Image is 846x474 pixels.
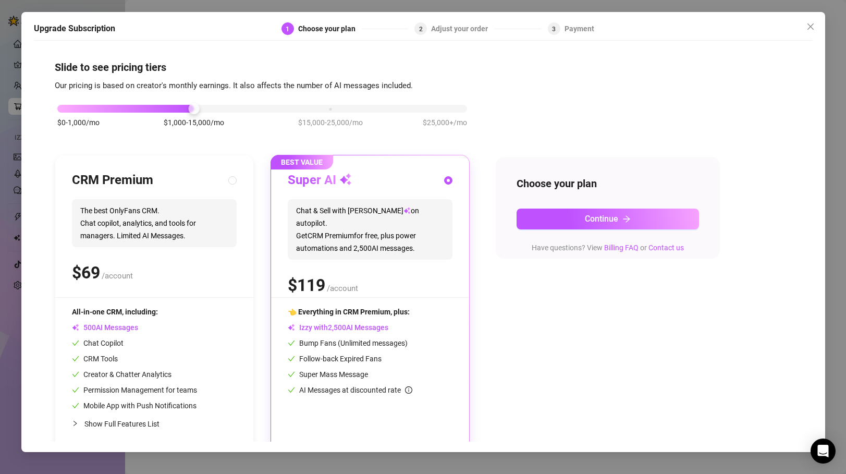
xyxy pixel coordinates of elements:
span: arrow-right [622,214,631,223]
span: $1,000-15,000/mo [164,117,224,128]
span: Our pricing is based on creator's monthly earnings. It also affects the number of AI messages inc... [55,80,413,90]
span: $ [288,275,325,295]
span: check [72,402,79,409]
span: check [288,339,295,347]
span: check [288,386,295,394]
span: /account [102,271,133,281]
span: 3 [552,25,556,32]
span: AI Messages at discounted rate [299,386,412,394]
span: close [806,22,814,31]
h4: Slide to see pricing tiers [55,59,792,74]
a: Contact us [648,243,684,251]
h5: Upgrade Subscription [34,22,115,35]
span: $15,000-25,000/mo [298,117,363,128]
span: Show Full Features List [84,420,160,428]
span: 👈 Everything in CRM Premium, plus: [288,308,410,316]
span: 2 [419,25,423,32]
span: Permission Management for teams [72,386,197,394]
button: Close [802,18,818,35]
span: Creator & Chatter Analytics [72,370,171,379]
span: $25,000+/mo [423,117,467,128]
button: Continuearrow-right [517,208,699,229]
div: Show Full Features List [72,411,237,436]
span: Super Mass Message [288,370,368,379]
div: Choose your plan [298,22,362,35]
span: Mobile App with Push Notifications [72,402,197,410]
span: 1 [286,25,289,32]
span: check [288,371,295,378]
span: Have questions? View or [532,243,684,251]
div: Open Intercom Messenger [811,439,836,464]
span: Follow-back Expired Fans [288,355,382,363]
span: The best OnlyFans CRM. Chat copilot, analytics, and tools for managers. Limited AI Messages. [72,199,237,247]
h3: Super AI [288,172,352,189]
h4: Choose your plan [517,176,699,190]
span: AI Messages [72,323,138,332]
span: BEST VALUE [271,155,333,169]
span: Continue [585,214,618,224]
span: check [72,355,79,362]
span: Close [802,22,818,31]
span: info-circle [405,386,412,394]
span: All-in-one CRM, including: [72,308,158,316]
span: CRM Tools [72,355,118,363]
span: check [72,339,79,347]
div: Payment [565,22,594,35]
span: Chat & Sell with [PERSON_NAME] on autopilot. Get CRM Premium for free, plus power automations and... [288,199,452,260]
span: $ [72,263,100,283]
h3: CRM Premium [72,172,153,189]
span: Chat Copilot [72,339,124,347]
span: check [72,386,79,394]
span: Izzy with AI Messages [288,323,388,332]
span: check [72,371,79,378]
a: Billing FAQ [604,243,639,251]
span: Bump Fans (Unlimited messages) [288,339,408,347]
span: $0-1,000/mo [57,117,100,128]
span: collapsed [72,420,78,427]
span: check [288,355,295,362]
span: /account [327,284,358,293]
div: Adjust your order [431,22,494,35]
